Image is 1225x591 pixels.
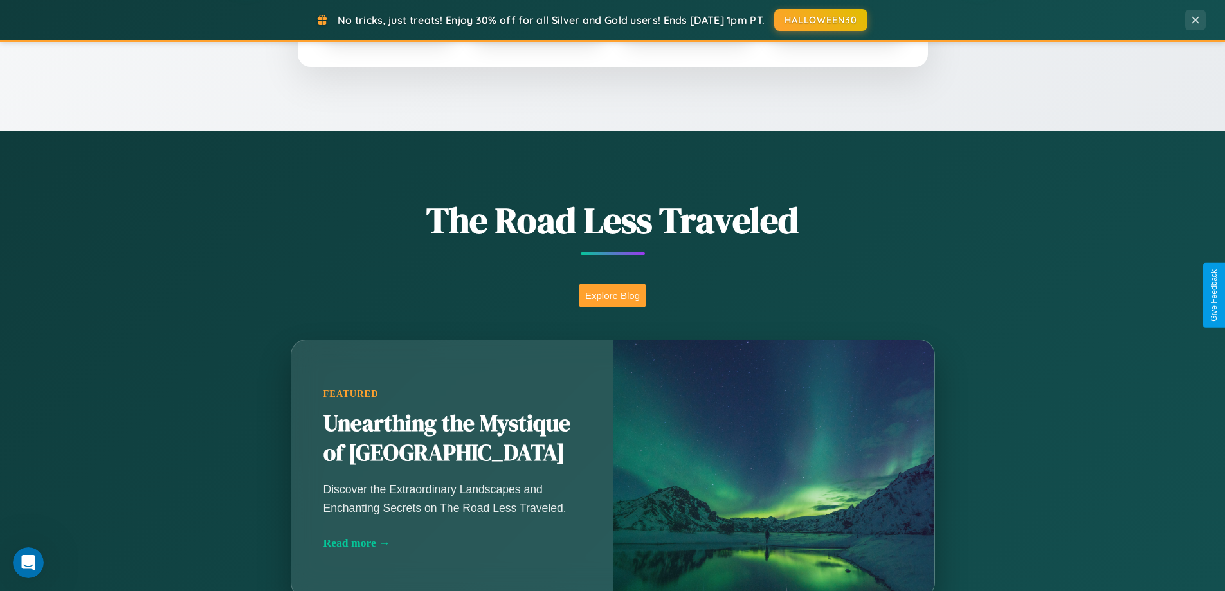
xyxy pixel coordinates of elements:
h1: The Road Less Traveled [227,195,999,245]
span: No tricks, just treats! Enjoy 30% off for all Silver and Gold users! Ends [DATE] 1pm PT. [338,14,765,26]
button: HALLOWEEN30 [774,9,867,31]
div: Give Feedback [1210,269,1219,322]
div: Read more → [323,536,581,550]
button: Explore Blog [579,284,646,307]
div: Featured [323,388,581,399]
iframe: Intercom live chat [13,547,44,578]
h2: Unearthing the Mystique of [GEOGRAPHIC_DATA] [323,409,581,468]
p: Discover the Extraordinary Landscapes and Enchanting Secrets on The Road Less Traveled. [323,480,581,516]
